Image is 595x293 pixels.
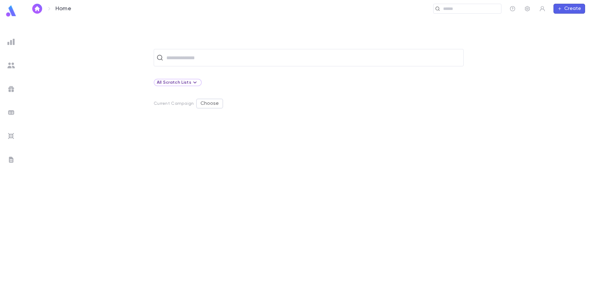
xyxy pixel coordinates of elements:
button: Create [553,4,585,14]
div: All Scratch Lists [157,79,199,86]
img: letters_grey.7941b92b52307dd3b8a917253454ce1c.svg [7,156,15,163]
div: All Scratch Lists [154,79,202,86]
img: students_grey.60c7aba0da46da39d6d829b817ac14fc.svg [7,62,15,69]
img: campaigns_grey.99e729a5f7ee94e3726e6486bddda8f1.svg [7,85,15,93]
img: reports_grey.c525e4749d1bce6a11f5fe2a8de1b229.svg [7,38,15,46]
img: logo [5,5,17,17]
img: imports_grey.530a8a0e642e233f2baf0ef88e8c9fcb.svg [7,132,15,140]
p: Current Campaign [154,101,194,106]
p: Home [55,5,71,12]
img: home_white.a664292cf8c1dea59945f0da9f25487c.svg [33,6,41,11]
img: batches_grey.339ca447c9d9533ef1741baa751efc33.svg [7,109,15,116]
button: Choose [196,99,223,109]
